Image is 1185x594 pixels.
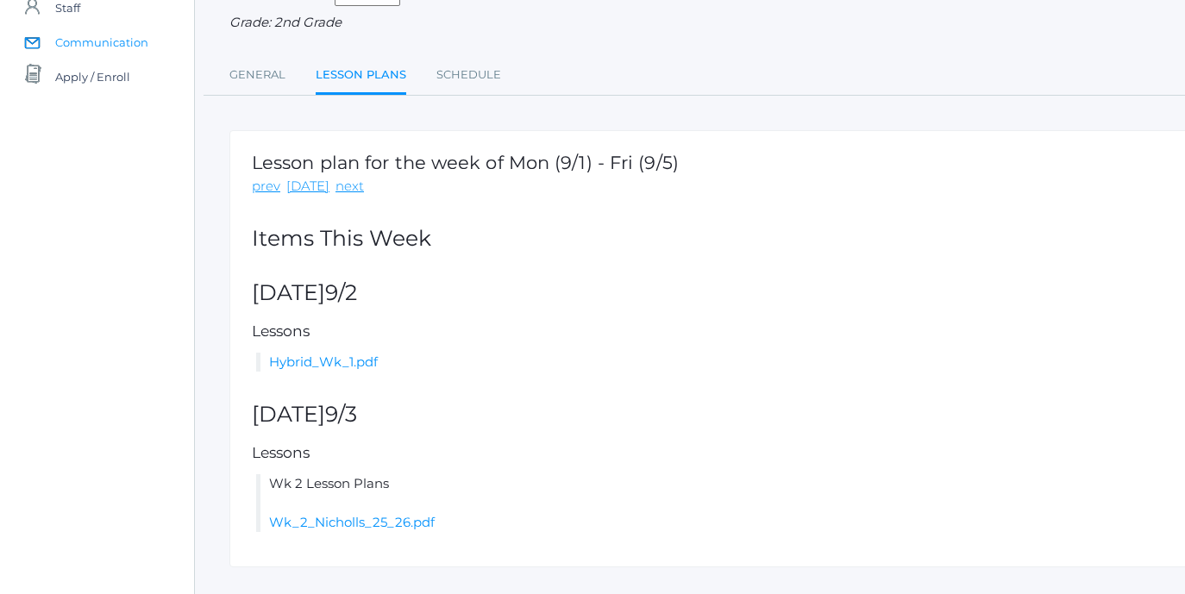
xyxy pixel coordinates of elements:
h5: Lessons [252,323,1173,340]
h2: [DATE] [252,403,1173,427]
a: [DATE] [286,177,329,197]
a: next [335,177,364,197]
a: General [229,58,285,92]
span: 9/3 [325,401,357,427]
h1: Lesson plan for the week of Mon (9/1) - Fri (9/5) [252,153,679,172]
a: prev [252,177,280,197]
h2: Items This Week [252,227,1173,251]
a: Schedule [436,58,501,92]
li: Wk 2 Lesson Plans [256,474,1173,533]
a: Lesson Plans [316,58,406,95]
span: 9/2 [325,279,357,305]
span: Communication [55,25,148,59]
h2: [DATE] [252,281,1173,305]
a: Hybrid_Wk_1.pdf [269,353,378,370]
h5: Lessons [252,445,1173,461]
span: Apply / Enroll [55,59,130,94]
a: Wk_2_Nicholls_25_26.pdf [269,514,435,530]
